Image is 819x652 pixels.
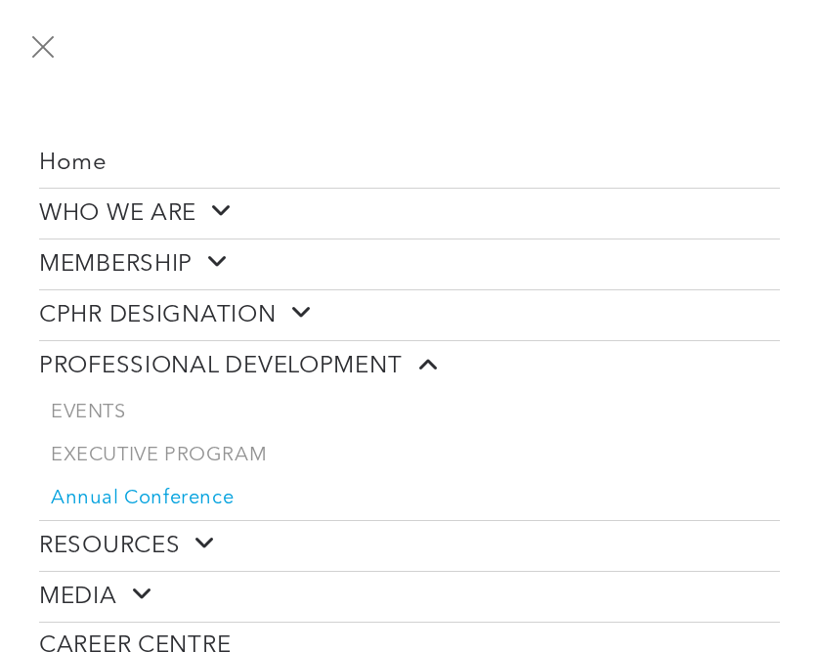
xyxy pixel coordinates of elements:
[39,521,780,571] a: RESOURCES
[39,572,780,622] a: MEDIA
[18,22,68,72] button: menu
[39,477,780,520] a: Annual Conference
[51,401,126,424] span: EVENTS
[39,434,780,477] a: EXECUTIVE PROGRAM
[39,341,780,391] a: PROFESSIONAL DEVELOPMENT
[39,140,780,188] a: Home
[39,351,438,381] span: PROFESSIONAL DEVELOPMENT
[51,444,267,467] span: EXECUTIVE PROGRAM
[39,290,780,340] a: CPHR DESIGNATION
[51,487,234,510] span: Annual Conference
[39,391,780,434] a: EVENTS
[39,189,780,239] a: WHO WE ARE
[39,239,780,289] a: MEMBERSHIP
